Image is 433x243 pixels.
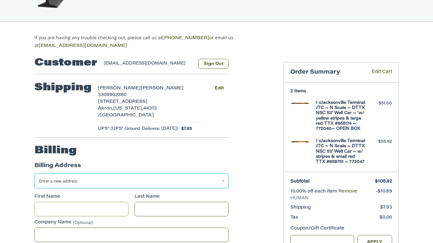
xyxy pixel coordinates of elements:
span: HUMAN [290,195,392,202]
a: [PHONE_NUMBER] [162,36,209,40]
span: $106.92 [375,179,392,184]
span: $7.93 [380,205,392,210]
span: Enter a new address [39,178,78,184]
span: $0.00 [380,215,392,220]
label: First Name [34,194,128,200]
div: Coupon/Gift Certificate [290,225,392,232]
button: Edit [210,84,229,93]
span: [PERSON_NAME] [141,86,184,91]
a: [EMAIL_ADDRESS][DOMAIN_NAME] [39,44,127,48]
label: Company Name [34,219,229,226]
span: Tax [290,215,298,220]
h2: Shipping [34,81,91,94]
h3: 2 Items [290,89,392,94]
h2: Customer [34,57,97,69]
a: Enter or select a different address [34,174,229,188]
p: If you are having any trouble checking out, please call us at or email us at [34,34,254,50]
span: Subtotal [290,179,310,184]
h2: Billing [34,144,77,157]
span: Shipping [290,205,311,210]
span: [PERSON_NAME] [98,86,141,91]
h3: Order Summary [290,69,362,76]
span: [GEOGRAPHIC_DATA] [100,113,154,118]
span: 10.00% off each item [290,189,338,194]
label: Last Name [135,194,229,200]
span: Akron, [98,106,113,111]
span: $7.93 [178,126,192,132]
span: [STREET_ADDRESS] [98,100,147,104]
span: 3309902360 [98,93,127,97]
div: $55.92 [367,139,392,145]
button: Sign Out [198,59,229,69]
span: -$10.69 [376,189,392,194]
a: Remove [338,189,357,194]
div: $51.00 [367,100,392,107]
legend: Billing Address [34,162,81,174]
h4: 1 x Jacksonville Terminal JTC ~ N Scale ~ DTTX NSC 53' Well Car ~ 'w/ yellow stripes & large red ... [316,100,365,132]
span: UPS® (UPS® Ground Delivers: [DATE]) [98,126,178,132]
h4: 1 x Jacksonville Terminal JTC ~ N Scale ~ DTTX NSC 53' Well Car ~ w/ stripes & small red TTX #659... [316,139,365,165]
small: (Optional) [73,221,93,225]
div: [EMAIL_ADDRESS][DOMAIN_NAME] [104,60,192,69]
span: [US_STATE], [113,106,143,111]
a: Edit Cart [362,69,392,76]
